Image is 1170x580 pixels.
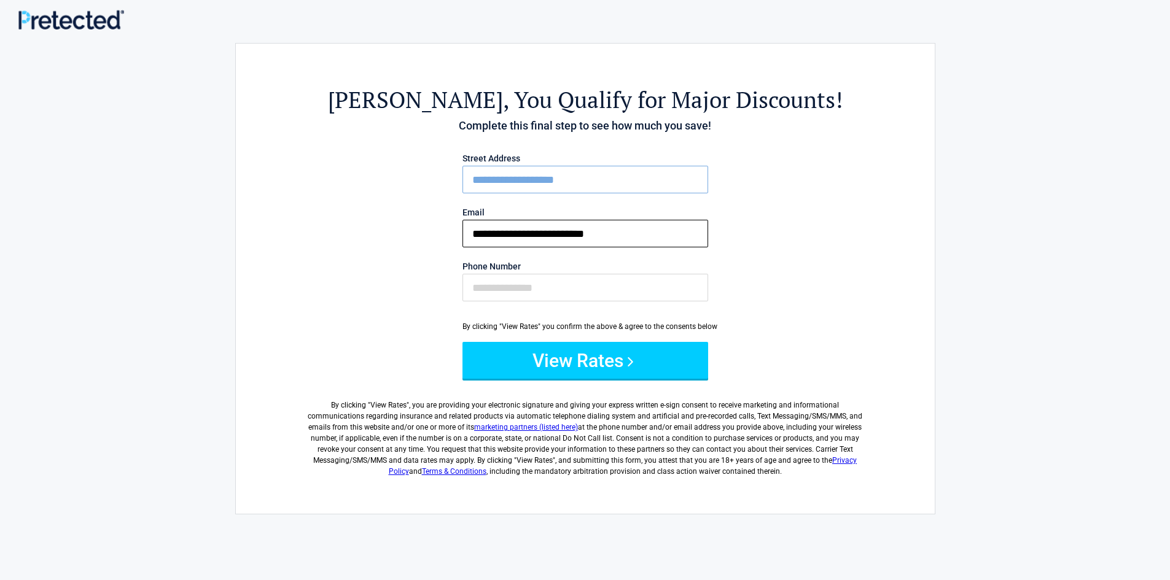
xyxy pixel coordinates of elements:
[303,390,867,477] label: By clicking " ", you are providing your electronic signature and giving your express written e-si...
[462,321,708,332] div: By clicking "View Rates" you confirm the above & agree to the consents below
[303,118,867,134] h4: Complete this final step to see how much you save!
[462,154,708,163] label: Street Address
[462,342,708,379] button: View Rates
[303,85,867,115] h2: , You Qualify for Major Discounts!
[422,467,486,476] a: Terms & Conditions
[370,401,407,409] span: View Rates
[474,423,578,431] a: marketing partners (listed here)
[462,262,708,271] label: Phone Number
[18,10,124,29] img: Main Logo
[328,85,503,115] span: [PERSON_NAME]
[462,208,708,217] label: Email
